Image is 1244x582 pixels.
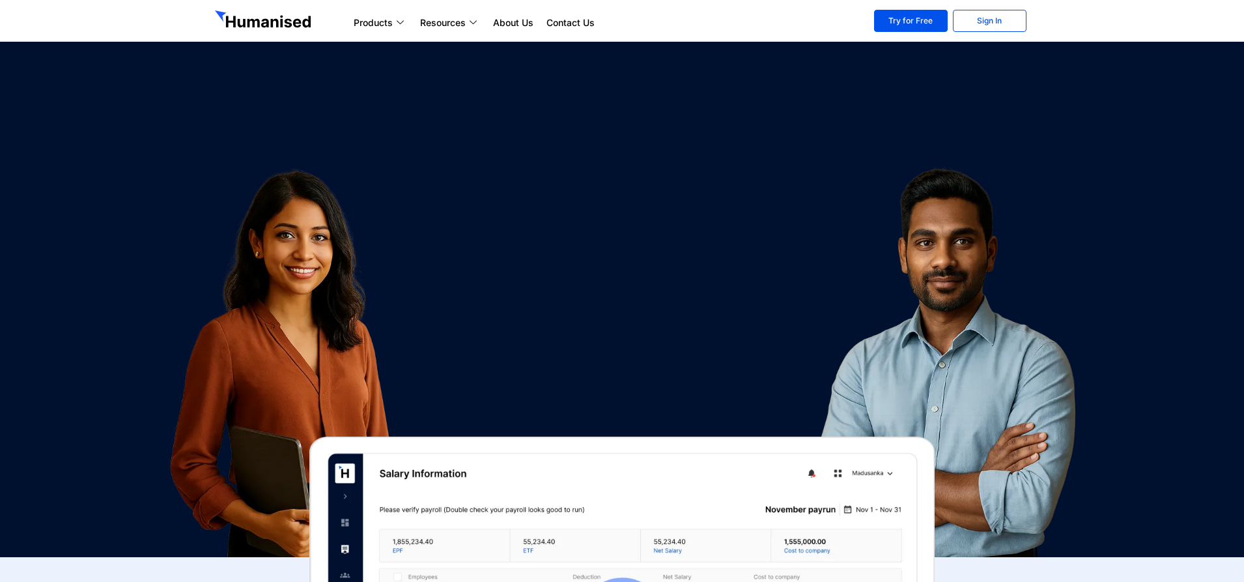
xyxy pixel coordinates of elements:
img: GetHumanised Logo [215,10,314,31]
a: Sign In [953,10,1026,32]
a: Resources [414,15,487,31]
a: Contact Us [540,15,601,31]
a: Products [347,15,414,31]
a: Try for Free [874,10,948,32]
a: About Us [487,15,540,31]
